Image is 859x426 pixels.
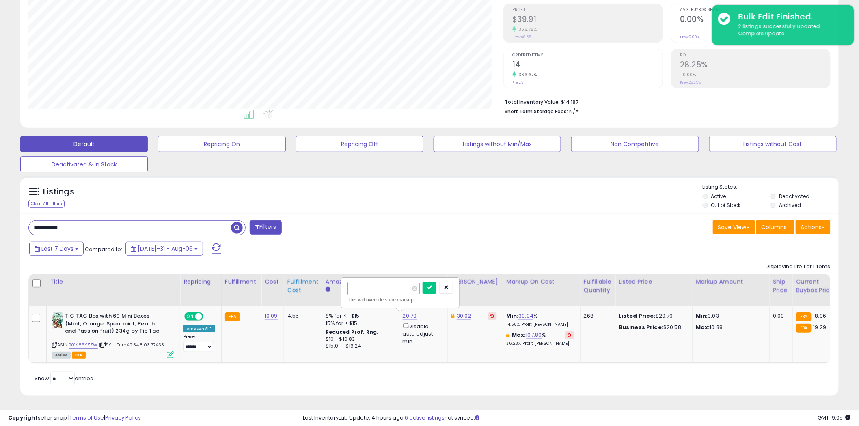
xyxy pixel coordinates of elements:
[814,323,827,331] span: 19.29
[738,30,784,37] u: Complete Update
[713,220,755,234] button: Save View
[69,342,98,349] a: B01K85YZZW
[8,414,141,422] div: seller snap | |
[347,296,453,304] div: This will override store markup
[619,278,689,286] div: Listed Price
[796,312,811,321] small: FBA
[762,223,787,231] span: Columns
[507,341,574,346] p: 36.23% Profit [PERSON_NAME]
[796,278,838,295] div: Current Buybox Price
[326,278,396,286] div: Amazon Fees
[779,193,809,200] label: Deactivated
[50,278,177,286] div: Title
[518,312,533,320] a: 30.04
[41,245,73,253] span: Last 7 Days
[326,320,393,327] div: 15% for > $15
[185,313,195,320] span: ON
[619,312,656,320] b: Listed Price:
[696,278,766,286] div: Markup Amount
[52,312,174,357] div: ASIN:
[568,333,572,337] i: Revert to store-level Max Markup
[796,324,811,333] small: FBA
[680,8,830,12] span: Avg. Buybox Share
[619,323,663,331] b: Business Price:
[619,312,686,320] div: $20.79
[584,278,612,295] div: Fulfillable Quantity
[507,312,519,320] b: Min:
[287,312,316,320] div: 4.55
[85,245,122,253] span: Compared to:
[512,331,526,339] b: Max:
[202,313,215,320] span: OFF
[265,312,278,320] a: 10.09
[65,312,164,337] b: TIC TAC Box with 60 Mini Boxes (Mint, Orange, Spearmint, Peach and Passion fruit) 234g by Tic Tac
[584,312,609,320] div: 268
[696,323,710,331] strong: Max:
[516,72,537,78] small: 366.67%
[711,193,726,200] label: Active
[183,325,215,332] div: Amazon AI *
[507,332,510,338] i: This overrides the store level max markup for this listing
[507,312,574,327] div: %
[20,136,148,152] button: Default
[8,414,38,422] strong: Copyright
[569,108,579,115] span: N/A
[225,278,258,286] div: Fulfillment
[29,242,84,256] button: Last 7 Days
[507,322,574,327] p: 14.58% Profit [PERSON_NAME]
[680,72,696,78] small: 0.00%
[434,136,561,152] button: Listings without Min/Max
[125,242,203,256] button: [DATE]-31 - Aug-06
[756,220,794,234] button: Columns
[99,342,164,348] span: | SKU: Euro.42.34.8.03.77433
[773,278,789,295] div: Ship Price
[451,278,500,286] div: [PERSON_NAME]
[405,414,445,422] a: 6 active listings
[326,343,393,350] div: $15.01 - $16.24
[814,312,827,320] span: 18.96
[680,53,830,58] span: ROI
[709,136,837,152] button: Listings without Cost
[105,414,141,422] a: Privacy Policy
[711,202,741,209] label: Out of Stock
[512,53,663,58] span: Ordered Items
[516,26,537,32] small: 366.78%
[225,312,240,321] small: FBA
[773,312,786,320] div: 0.00
[72,352,86,359] span: FBA
[69,414,104,422] a: Terms of Use
[265,278,281,286] div: Cost
[507,278,577,286] div: Markup on Cost
[619,324,686,331] div: $20.58
[696,312,708,320] strong: Min:
[52,352,71,359] span: All listings currently available for purchase on Amazon
[703,183,839,191] p: Listing States:
[250,220,281,235] button: Filters
[183,334,215,352] div: Preset:
[796,220,831,234] button: Actions
[571,136,699,152] button: Non Competitive
[326,336,393,343] div: $10 - $10.83
[403,312,417,320] a: 20.79
[680,15,830,26] h2: 0.00%
[505,99,560,105] b: Total Inventory Value:
[766,263,831,271] div: Displaying 1 to 1 of 1 items
[505,97,824,106] li: $14,187
[52,312,63,329] img: 51l88KEBYkL._SL40_.jpg
[512,15,663,26] h2: $39.91
[287,278,319,295] div: Fulfillment Cost
[457,312,471,320] a: 30.02
[507,331,574,346] div: %
[505,108,568,115] b: Short Term Storage Fees:
[183,278,218,286] div: Repricing
[138,245,193,253] span: [DATE]-31 - Aug-06
[491,314,494,318] i: Revert to store-level Dynamic Max Price
[35,374,93,382] span: Show: entries
[303,414,851,422] div: Last InventoryLab Update: 4 hours ago, not synced.
[680,34,699,39] small: Prev: 0.00%
[326,286,330,293] small: Amazon Fees.
[326,329,379,336] b: Reduced Prof. Rng.
[20,156,148,172] button: Deactivated & In Stock
[296,136,423,152] button: Repricing Off
[680,60,830,71] h2: 28.25%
